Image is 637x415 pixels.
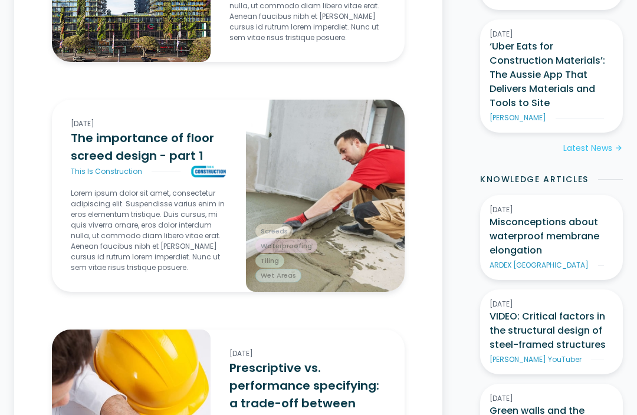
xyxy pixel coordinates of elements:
[490,205,613,215] div: [DATE]
[190,164,227,179] img: The importance of floor screed design - part 1
[490,393,613,404] div: [DATE]
[71,166,142,177] div: This Is Construction
[255,269,301,283] div: Wet Areas
[490,29,613,39] div: [DATE]
[490,309,613,352] h3: VIDEO: Critical factors in the structural design of steel-framed structures
[52,100,246,292] a: [DATE]The importance of floor screed design - part 1This Is ConstructionThe importance of floor s...
[255,239,317,253] div: Waterproofing
[71,188,227,273] p: Lorem ipsum dolor sit amet, consectetur adipiscing elit. Suspendisse varius enim in eros elementu...
[563,142,612,154] div: Latest News
[490,354,582,365] div: [PERSON_NAME] YouTuber
[563,142,623,154] a: Latest Newsarrow_forward
[255,224,293,238] div: Screeds
[490,113,546,123] div: [PERSON_NAME]
[480,173,589,186] h2: Knowledge Articles
[480,195,623,280] a: [DATE]Misconceptions about waterproof membrane elongationARDEX [GEOGRAPHIC_DATA]
[71,118,227,129] div: [DATE]
[490,260,589,271] div: ARDEX [GEOGRAPHIC_DATA]
[229,348,386,359] div: [DATE]
[255,254,284,268] div: Tiling
[480,289,623,374] a: [DATE]VIDEO: Critical factors in the structural design of steel-framed structures[PERSON_NAME] Yo...
[490,215,613,258] h3: Misconceptions about waterproof membrane elongation
[615,143,623,154] div: arrow_forward
[71,129,227,164] h3: The importance of floor screed design - part 1
[490,39,613,110] h3: ‘Uber Eats for Construction Materials’: The Aussie App That Delivers Materials and Tools to Site
[246,100,405,292] img: The importance of floor screed design - part 1
[490,299,613,309] div: [DATE]
[480,19,623,133] a: [DATE]‘Uber Eats for Construction Materials’: The Aussie App That Delivers Materials and Tools to...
